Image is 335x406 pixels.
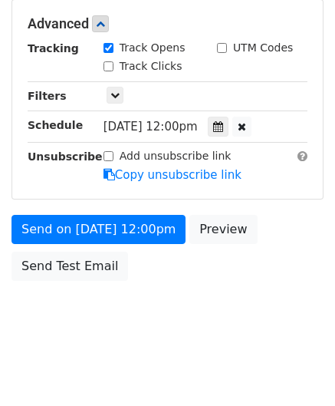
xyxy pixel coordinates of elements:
a: Send on [DATE] 12:00pm [11,215,186,244]
label: Add unsubscribe link [120,148,232,164]
strong: Tracking [28,42,79,54]
label: Track Opens [120,40,186,56]
a: Preview [189,215,257,244]
iframe: Chat Widget [258,332,335,406]
a: Copy unsubscribe link [103,168,241,182]
strong: Schedule [28,119,83,131]
strong: Filters [28,90,67,102]
h5: Advanced [28,15,307,32]
strong: Unsubscribe [28,150,103,163]
span: [DATE] 12:00pm [103,120,198,134]
a: Send Test Email [11,252,128,281]
label: Track Clicks [120,58,182,74]
label: UTM Codes [233,40,293,56]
